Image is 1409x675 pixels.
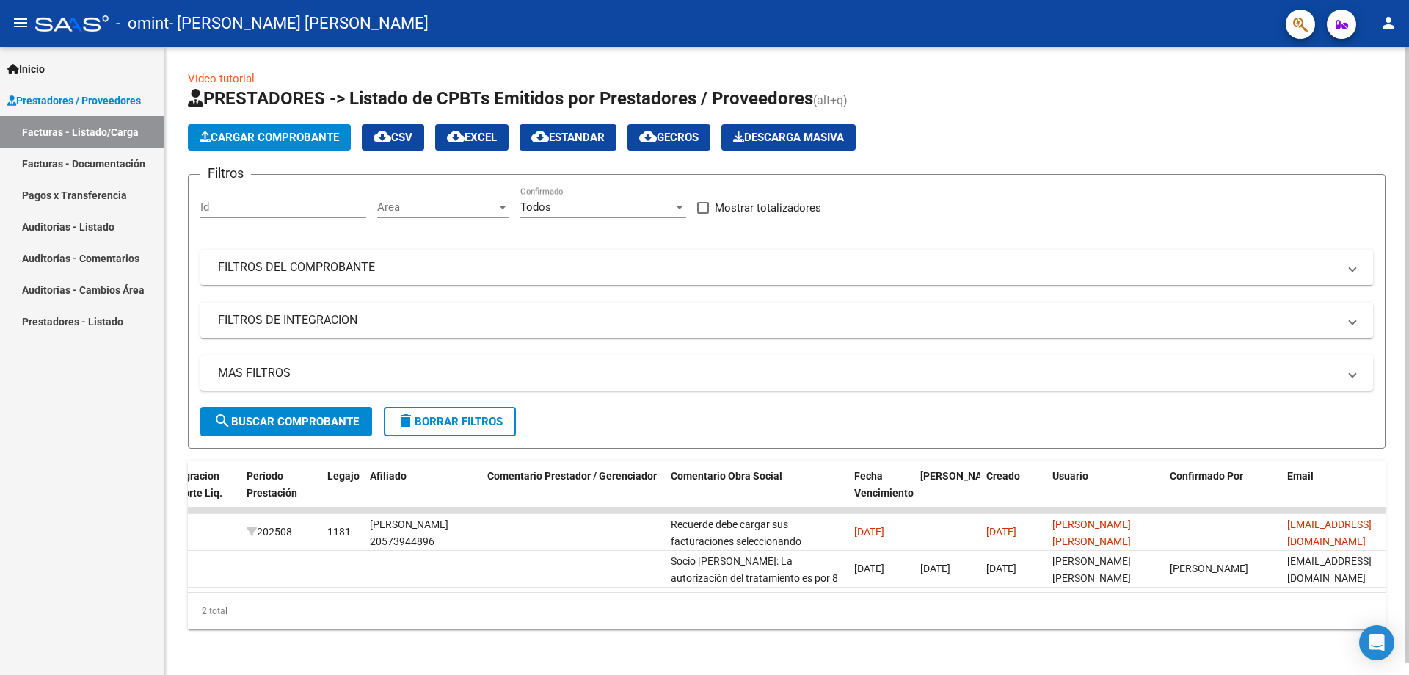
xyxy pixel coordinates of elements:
[377,201,496,214] span: Area
[214,415,359,428] span: Buscar Comprobante
[715,199,821,217] span: Mostrar totalizadores
[1287,519,1372,547] span: [EMAIL_ADDRESS][DOMAIN_NAME]
[218,365,1338,381] mat-panel-title: MAS FILTROS
[218,259,1338,275] mat-panel-title: FILTROS DEL COMPROBANTE
[200,355,1373,391] mat-expansion-panel-header: MAS FILTROS
[487,470,657,482] span: Comentario Prestador / Gerenciador
[166,470,222,499] span: Integracion Importe Liq.
[1052,519,1131,547] span: [PERSON_NAME] [PERSON_NAME]
[520,201,551,214] span: Todos
[370,516,476,550] div: [PERSON_NAME] 20573944896
[721,124,856,151] app-download-masive: Descarga masiva de comprobantes (adjuntos)
[1287,470,1314,482] span: Email
[914,461,980,525] datatable-header-cell: Fecha Confimado
[671,470,782,482] span: Comentario Obra Social
[639,131,699,144] span: Gecros
[169,7,429,40] span: - [PERSON_NAME] [PERSON_NAME]
[920,563,950,574] span: [DATE]
[639,128,657,145] mat-icon: cloud_download
[854,470,914,499] span: Fecha Vencimiento
[321,461,364,525] datatable-header-cell: Legajo
[200,163,251,184] h3: Filtros
[1359,625,1394,660] div: Open Intercom Messenger
[384,407,516,436] button: Borrar Filtros
[920,470,1000,482] span: [PERSON_NAME]
[1170,470,1243,482] span: Confirmado Por
[327,470,360,482] span: Legajo
[160,461,241,525] datatable-header-cell: Integracion Importe Liq.
[520,124,616,151] button: Estandar
[848,461,914,525] datatable-header-cell: Fecha Vencimiento
[188,72,255,85] a: Video tutorial
[188,593,1386,629] div: 2 total
[200,303,1373,338] mat-expansion-panel-header: FILTROS DE INTEGRACION
[980,461,1046,525] datatable-header-cell: Creado
[1052,555,1131,584] span: [PERSON_NAME] [PERSON_NAME]
[627,124,710,151] button: Gecros
[435,124,509,151] button: EXCEL
[481,461,665,525] datatable-header-cell: Comentario Prestador / Gerenciador
[854,526,884,538] span: [DATE]
[188,124,351,151] button: Cargar Comprobante
[200,250,1373,285] mat-expansion-panel-header: FILTROS DEL COMPROBANTE
[200,407,372,436] button: Buscar Comprobante
[531,128,549,145] mat-icon: cloud_download
[374,128,391,145] mat-icon: cloud_download
[370,470,407,482] span: Afiliado
[7,93,141,109] span: Prestadores / Proveedores
[447,128,465,145] mat-icon: cloud_download
[214,412,231,430] mat-icon: search
[1380,14,1397,32] mat-icon: person
[1287,555,1372,584] span: [EMAIL_ADDRESS][DOMAIN_NAME]
[986,470,1020,482] span: Creado
[12,14,29,32] mat-icon: menu
[247,470,297,499] span: Período Prestación
[218,312,1338,328] mat-panel-title: FILTROS DE INTEGRACION
[247,526,292,538] span: 202508
[1164,461,1281,525] datatable-header-cell: Confirmado Por
[1052,470,1088,482] span: Usuario
[733,131,844,144] span: Descarga Masiva
[397,412,415,430] mat-icon: delete
[188,88,813,109] span: PRESTADORES -> Listado de CPBTs Emitidos por Prestadores / Proveedores
[200,131,339,144] span: Cargar Comprobante
[671,519,823,580] span: Recuerde debe cargar sus facturaciones seleccionando únicamente el área "Integración" y asociar e...
[531,131,605,144] span: Estandar
[986,563,1016,574] span: [DATE]
[721,124,856,151] button: Descarga Masiva
[116,7,169,40] span: - omint
[1046,461,1164,525] datatable-header-cell: Usuario
[447,131,497,144] span: EXCEL
[854,563,884,574] span: [DATE]
[327,524,351,541] div: 1181
[364,461,481,525] datatable-header-cell: Afiliado
[813,93,848,107] span: (alt+q)
[665,461,848,525] datatable-header-cell: Comentario Obra Social
[362,124,424,151] button: CSV
[397,415,503,428] span: Borrar Filtros
[986,526,1016,538] span: [DATE]
[374,131,412,144] span: CSV
[241,461,321,525] datatable-header-cell: Período Prestación
[7,61,45,77] span: Inicio
[1170,563,1248,574] span: [PERSON_NAME]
